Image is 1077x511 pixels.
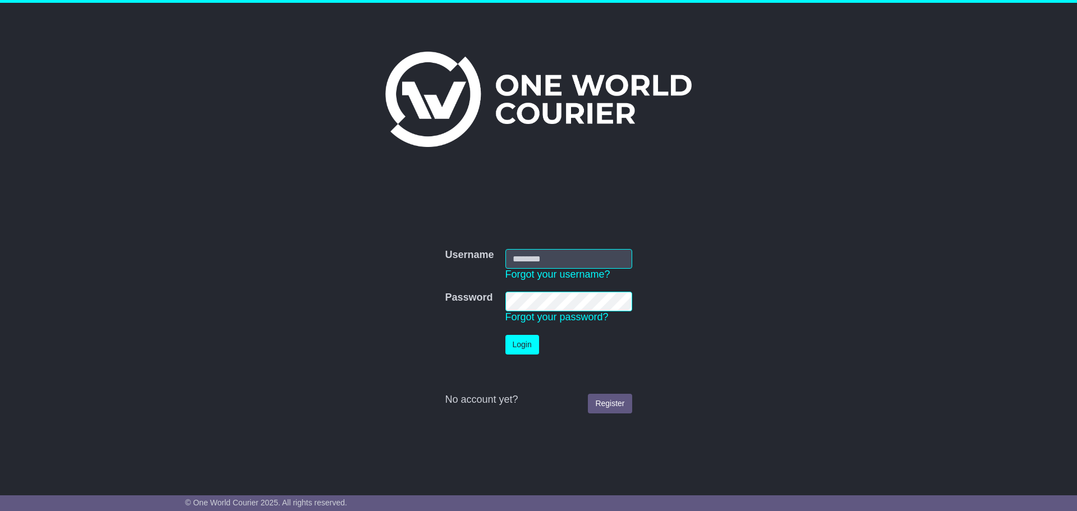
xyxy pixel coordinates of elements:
label: Username [445,249,494,261]
button: Login [505,335,539,355]
a: Forgot your password? [505,311,609,323]
label: Password [445,292,493,304]
img: One World [385,52,692,147]
a: Register [588,394,632,413]
span: © One World Courier 2025. All rights reserved. [185,498,347,507]
div: No account yet? [445,394,632,406]
a: Forgot your username? [505,269,610,280]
